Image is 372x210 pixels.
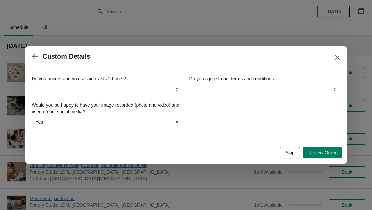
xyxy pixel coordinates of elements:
label: Do you agree to our terms and conditions [189,75,274,82]
button: Close [331,52,343,63]
span: Review Order [308,150,337,155]
span: Skip [286,150,295,155]
button: Skip [280,147,300,158]
label: Would you be happy to have your image recorded (photo and video) and used on our social media? [32,102,183,115]
h2: Custom Details [43,53,91,60]
button: Review Order [303,147,342,158]
label: Do you understand you session lasts 2 hours? [32,75,126,82]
